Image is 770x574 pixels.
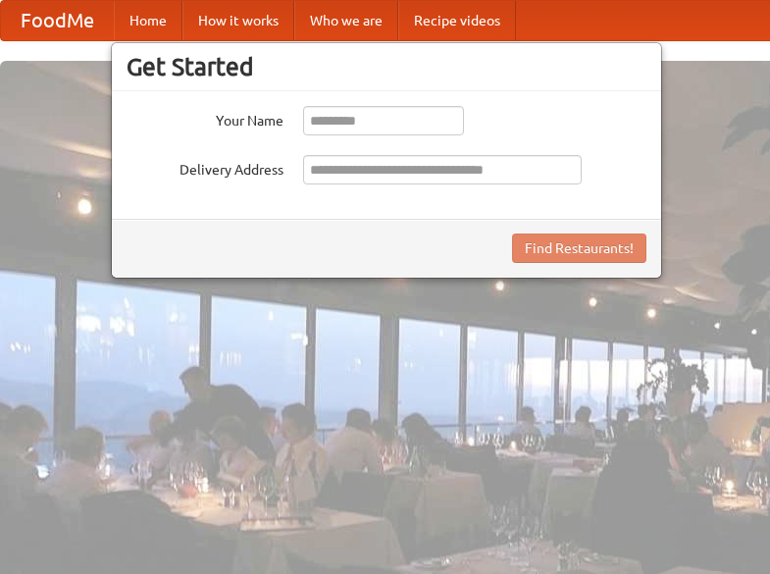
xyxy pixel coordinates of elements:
[114,1,182,40] a: Home
[127,106,283,130] label: Your Name
[182,1,294,40] a: How it works
[1,1,114,40] a: FoodMe
[512,234,646,263] button: Find Restaurants!
[398,1,516,40] a: Recipe videos
[127,52,646,81] h3: Get Started
[127,155,283,180] label: Delivery Address
[294,1,398,40] a: Who we are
